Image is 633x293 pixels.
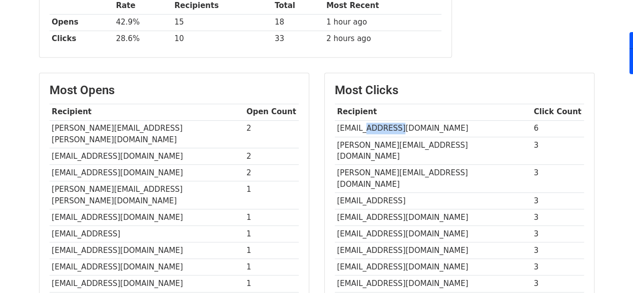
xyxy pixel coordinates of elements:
td: 1 hour ago [324,14,441,31]
td: 1 [244,226,299,242]
td: 3 [531,192,584,209]
td: [PERSON_NAME][EMAIL_ADDRESS][PERSON_NAME][DOMAIN_NAME] [50,181,244,209]
th: Opens [50,14,114,31]
th: Recipient [335,104,531,120]
th: Clicks [50,31,114,47]
td: [EMAIL_ADDRESS][DOMAIN_NAME] [335,120,531,137]
td: [EMAIL_ADDRESS][DOMAIN_NAME] [50,275,244,292]
td: 10 [172,31,272,47]
td: 42.9% [114,14,172,31]
td: [PERSON_NAME][EMAIL_ADDRESS][PERSON_NAME][DOMAIN_NAME] [50,120,244,148]
td: 15 [172,14,272,31]
td: 18 [272,14,324,31]
td: 2 [244,148,299,165]
h3: Most Opens [50,83,299,98]
th: Open Count [244,104,299,120]
td: 2 [244,165,299,181]
td: 3 [531,209,584,226]
td: [EMAIL_ADDRESS][DOMAIN_NAME] [335,226,531,242]
td: 3 [531,137,584,165]
td: 3 [531,165,584,193]
td: 33 [272,31,324,47]
td: [EMAIL_ADDRESS][DOMAIN_NAME] [335,275,531,292]
td: 1 [244,242,299,259]
td: [EMAIL_ADDRESS][DOMAIN_NAME] [50,242,244,259]
td: [EMAIL_ADDRESS][DOMAIN_NAME] [50,148,244,165]
td: 3 [531,242,584,259]
td: 3 [531,259,584,275]
th: Click Count [531,104,584,120]
td: 1 [244,181,299,209]
td: [EMAIL_ADDRESS][DOMAIN_NAME] [50,209,244,226]
td: 3 [531,226,584,242]
td: 1 [244,209,299,226]
td: [EMAIL_ADDRESS][DOMAIN_NAME] [335,242,531,259]
td: 2 hours ago [324,31,441,47]
iframe: Chat Widget [583,245,633,293]
td: 3 [531,275,584,292]
td: [EMAIL_ADDRESS][DOMAIN_NAME] [335,209,531,226]
td: 1 [244,259,299,275]
td: [EMAIL_ADDRESS][DOMAIN_NAME] [335,259,531,275]
td: 2 [244,120,299,148]
td: [EMAIL_ADDRESS] [335,192,531,209]
h3: Most Clicks [335,83,584,98]
td: 6 [531,120,584,137]
td: [PERSON_NAME][EMAIL_ADDRESS][DOMAIN_NAME] [335,137,531,165]
td: [PERSON_NAME][EMAIL_ADDRESS][DOMAIN_NAME] [335,165,531,193]
td: 1 [244,275,299,292]
td: [EMAIL_ADDRESS][DOMAIN_NAME] [50,165,244,181]
td: [EMAIL_ADDRESS][DOMAIN_NAME] [50,259,244,275]
th: Recipient [50,104,244,120]
td: [EMAIL_ADDRESS] [50,226,244,242]
td: 28.6% [114,31,172,47]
